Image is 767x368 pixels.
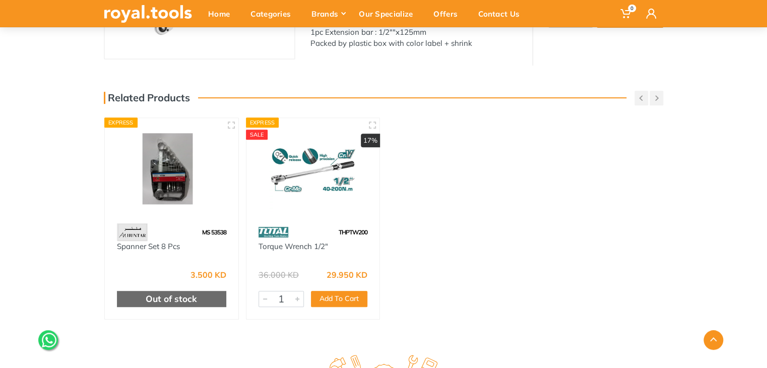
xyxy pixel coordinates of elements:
[304,3,352,24] div: Brands
[117,223,148,241] img: 101.webp
[259,271,299,279] div: 36.000 KD
[246,130,268,140] div: SALE
[628,5,636,12] span: 0
[327,271,367,279] div: 29.950 KD
[471,3,533,24] div: Contact Us
[202,228,226,236] span: MS 53538
[339,228,367,236] span: THPTW200
[255,127,371,213] img: Royal Tools - Torque Wrench 1/2
[426,3,471,24] div: Offers
[201,3,243,24] div: Home
[104,92,190,104] h3: Related Products
[190,271,226,279] div: 3.500 KD
[117,291,226,307] div: Out of stock
[311,291,367,307] button: Add To Cart
[104,117,138,128] div: Express
[117,241,180,251] a: Spanner Set 8 Pcs
[259,223,289,241] img: 86.webp
[352,3,426,24] div: Our Specialize
[114,127,229,213] img: Royal Tools - Spanner Set 8 Pcs
[259,241,328,251] a: Torque Wrench 1/2"
[361,134,380,148] div: 17%
[243,3,304,24] div: Categories
[104,5,192,23] img: royal.tools Logo
[246,117,279,128] div: Express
